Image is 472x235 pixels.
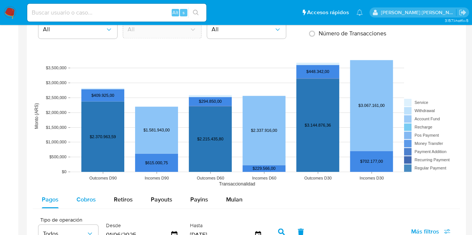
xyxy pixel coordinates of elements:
span: Accesos rápidos [307,9,349,16]
a: Notificaciones [356,9,363,16]
span: Alt [172,9,178,16]
a: Salir [459,9,466,16]
span: 3.157.1-hotfix-5 [444,18,468,23]
span: s [182,9,185,16]
button: search-icon [188,7,203,18]
p: gloria.villasanti@mercadolibre.com [381,9,456,16]
input: Buscar usuario o caso... [27,8,206,18]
